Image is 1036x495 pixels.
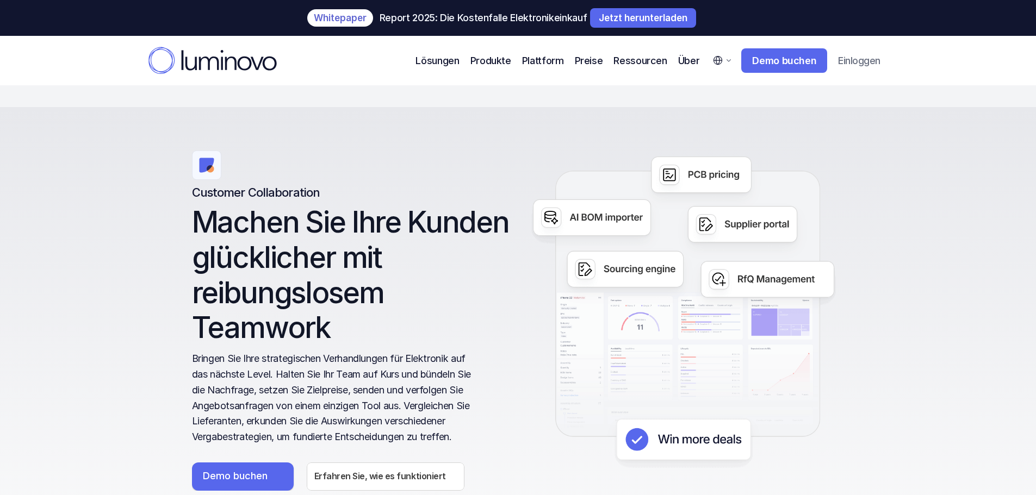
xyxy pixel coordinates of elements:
[470,53,511,68] p: Produkte
[192,351,482,445] p: Bringen Sie Ihre strategischen Verhandlungen für Elektronik auf das nächste Level. Halten Sie Ihr...
[741,48,827,73] a: Demo buchen
[192,185,320,199] h6: Customer Collaboration
[575,53,603,68] a: Preise
[838,55,880,67] p: Einloggen
[522,53,564,68] p: Plattform
[415,53,459,68] p: Lösungen
[314,471,446,481] p: Erfahren Sie, wie es funktioniert
[522,151,845,473] img: Luminovo Customer Collaboration
[678,53,700,68] p: Über
[192,205,514,346] h1: Machen Sie Ihre Kunden glücklicher mit reibungslosem Teamwork
[830,49,888,72] a: Einloggen
[203,470,268,482] p: Demo buchen
[599,14,687,22] p: Jetzt herunterladen
[380,12,587,23] p: Report 2025: Die Kostenfalle Elektronikeinkauf
[192,462,294,491] a: Demo buchen
[314,14,367,22] p: Whitepaper
[590,8,696,28] a: Jetzt herunterladen
[613,53,667,68] p: Ressourcen
[752,55,816,67] p: Demo buchen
